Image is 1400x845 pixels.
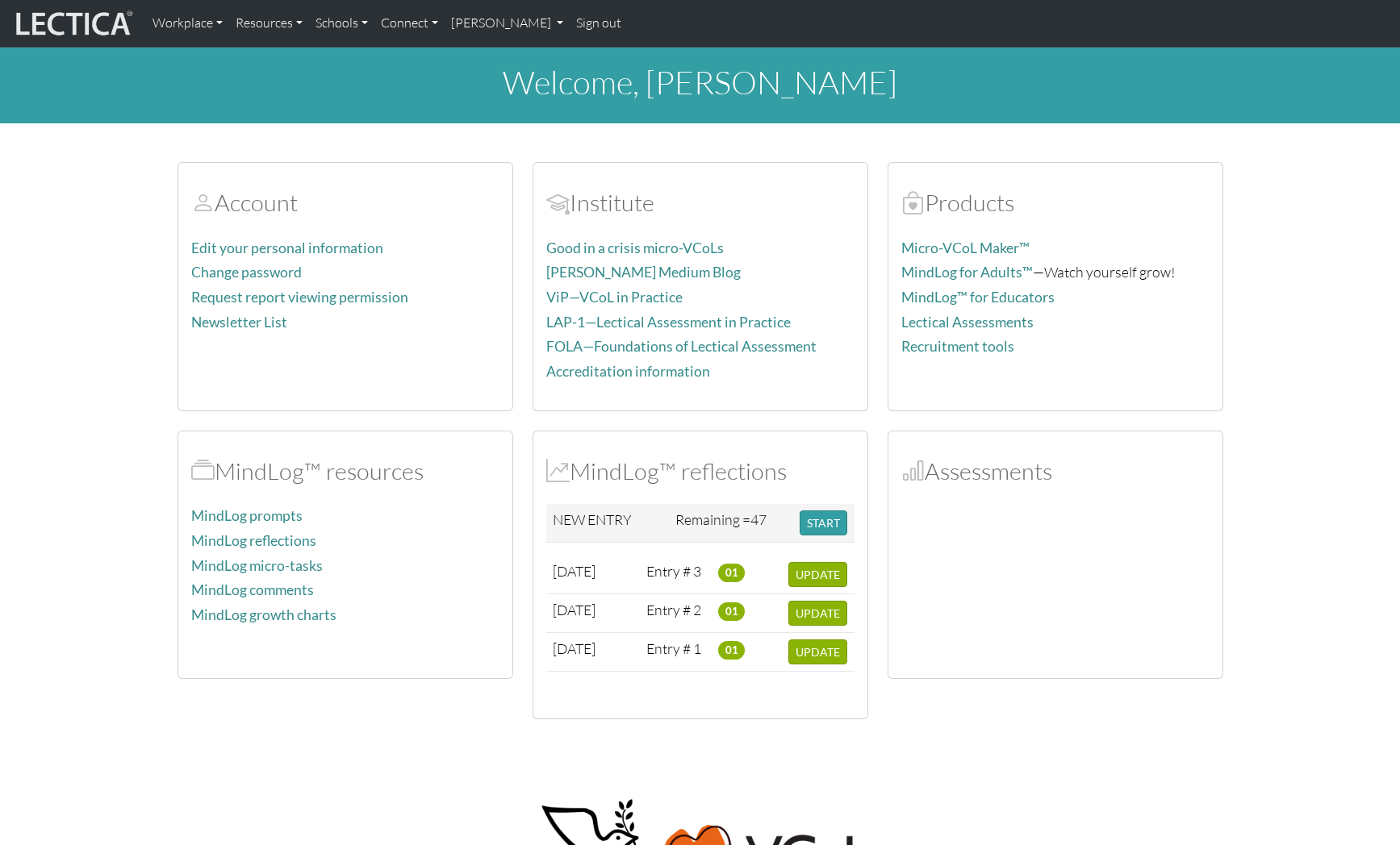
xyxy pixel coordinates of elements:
a: Micro-VCoL Maker™ [901,239,1030,256]
span: UPDATE [796,568,840,581]
span: MindLog™ resources [191,456,215,485]
h2: Institute [546,189,855,217]
a: Schools [309,6,374,40]
a: MindLog micro-tasks [191,557,323,574]
span: Account [191,188,215,217]
button: UPDATE [788,601,847,626]
h2: Account [191,189,499,217]
span: [DATE] [553,639,596,657]
a: Connect [374,6,445,40]
button: UPDATE [788,562,847,587]
td: NEW ENTRY [546,504,670,543]
a: Edit your personal information [191,239,383,256]
a: Request report viewing permission [191,289,408,306]
span: Account [546,188,570,217]
h2: Assessments [901,457,1210,485]
h2: MindLog™ resources [191,457,499,485]
span: 01 [718,564,745,581]
span: MindLog [546,456,570,485]
a: Workplace [146,6,229,40]
span: 01 [718,641,745,659]
img: lecticalive [12,8,133,39]
h2: Products [901,189,1210,217]
a: ViP—VCoL in Practice [546,289,683,306]
a: MindLog comments [191,581,314,598]
a: MindLog for Adults™ [901,264,1033,281]
span: [DATE] [553,601,596,618]
a: FOLA—Foundations of Lectical Assessment [546,338,817,355]
a: Sign out [570,6,628,40]
a: Newsletter List [191,314,287,331]
a: Lectical Assessments [901,314,1034,331]
a: Accreditation information [546,363,710,380]
a: MindLog reflections [191,532,316,549]
button: UPDATE [788,639,847,664]
a: MindLog™ for Educators [901,289,1055,306]
td: Entry # 1 [640,633,712,672]
td: Remaining = [669,504,793,543]
a: MindLog growth charts [191,606,336,623]
a: MindLog prompts [191,507,303,524]
span: [DATE] [553,562,596,580]
p: —Watch yourself grow! [901,260,1210,284]
h2: MindLog™ reflections [546,457,855,485]
a: Recruitment tools [901,338,1014,355]
a: [PERSON_NAME] [445,6,570,40]
td: Entry # 2 [640,594,712,633]
a: [PERSON_NAME] Medium Blog [546,264,741,281]
td: Entry # 3 [640,556,712,594]
span: 01 [718,602,745,620]
span: Assessments [901,456,925,485]
a: Good in a crisis micro-VCoLs [546,239,724,256]
a: Change password [191,264,302,281]
button: START [800,510,847,535]
a: LAP-1—Lectical Assessment in Practice [546,314,791,331]
span: 47 [750,510,767,528]
span: Products [901,188,925,217]
span: UPDATE [796,645,840,659]
a: Resources [229,6,309,40]
span: UPDATE [796,606,840,620]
